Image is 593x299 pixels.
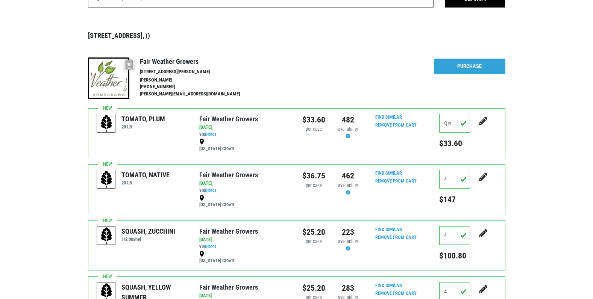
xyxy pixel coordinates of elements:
[337,282,359,294] div: 283
[302,226,325,238] div: $25.20
[371,289,421,298] input: Remove From Cart
[375,114,402,120] a: Find Similar
[121,236,175,242] h6: 1/2 bushel
[375,227,402,232] a: Find Similar
[199,171,258,179] a: Fair Weather Growers
[199,124,291,131] div: [DATE]
[88,32,505,40] h3: [STREET_ADDRESS], ()
[199,139,204,145] img: map_marker-0e94453035b3232a4d21701695807de9.png
[371,121,421,130] input: Remove From Cart
[97,227,116,245] img: placeholder-variety-43d6402dacf2d531de610a020419775a.svg
[439,139,470,148] h5: $33.60
[302,114,325,126] div: $33.60
[199,138,291,153] div: [US_STATE] Grown
[140,83,256,91] li: [PHONE_NUMBER]
[302,182,325,189] div: per case
[199,236,291,243] div: [DATE]
[121,170,170,180] div: TOMATO, NATIVE
[205,187,216,193] a: Direct
[375,170,402,176] a: Find Similar
[140,57,256,66] h4: Fair Weather Growers
[439,195,470,204] h5: $147
[302,282,325,294] div: $25.20
[375,282,402,288] a: Find Similar
[371,177,421,186] input: Remove From Cart
[338,183,358,188] span: availability
[140,77,256,84] li: [PERSON_NAME]
[434,59,505,74] a: Purchase
[337,226,359,238] div: 223
[199,283,258,291] a: Fair Weather Growers
[302,238,325,245] div: per case
[337,170,359,182] div: 462
[199,243,291,251] div: via
[199,195,204,201] img: map_marker-0e94453035b3232a4d21701695807de9.png
[121,226,175,236] div: SQUASH, ZUCCHINI
[121,114,165,124] div: TOMATO, PLUM
[439,251,470,261] h5: $100.80
[199,180,291,187] div: [DATE]
[199,194,291,208] div: [US_STATE] Grown
[302,170,325,182] div: $36.75
[121,124,165,130] h6: 20 LB
[439,114,470,133] input: Qty
[121,180,170,186] h6: 20 LB
[199,227,258,235] a: Fair Weather Growers
[199,250,291,264] div: [US_STATE] Grown
[199,131,291,138] div: via
[205,131,216,137] a: Direct
[97,170,116,189] img: placeholder-variety-43d6402dacf2d531de610a020419775a.svg
[140,68,256,76] li: [STREET_ADDRESS][PERSON_NAME]
[371,233,421,242] input: Remove From Cart
[199,115,258,123] a: Fair Weather Growers
[302,126,325,133] div: per case
[199,251,204,257] img: map_marker-0e94453035b3232a4d21701695807de9.png
[338,126,358,132] span: availability
[88,57,129,99] img: thumbnail-66b73ed789e5fdb011f67f3ae1eff6c2.png
[97,114,116,133] img: placeholder-variety-43d6402dacf2d531de610a020419775a.svg
[439,170,470,189] input: Qty
[205,244,216,249] a: Direct
[199,187,291,194] div: via
[338,239,358,244] span: availability
[140,91,256,98] li: [PERSON_NAME][EMAIL_ADDRESS][DOMAIN_NAME]
[439,226,470,245] input: Qty
[337,114,359,126] div: 482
